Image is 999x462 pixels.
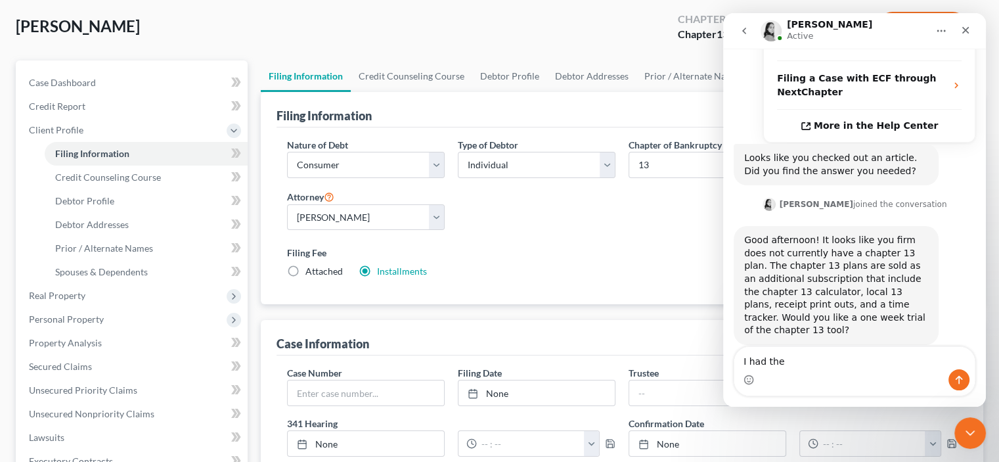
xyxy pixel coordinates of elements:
label: Filing Date [458,366,502,380]
span: [PERSON_NAME] [16,16,140,35]
iframe: Intercom live chat [723,13,986,407]
button: Send a message… [225,356,246,377]
label: Filing Fee [287,246,957,260]
a: Debtor Profile [45,189,248,213]
span: Real Property [29,290,85,301]
div: Filing a Case with ECF through NextChapter [41,48,252,97]
a: Property Analysis [18,331,248,355]
span: More in the Help Center [91,107,215,118]
button: Preview [877,12,967,41]
span: Client Profile [29,124,83,135]
label: Nature of Debt [287,138,348,152]
span: Property Analysis [29,337,102,348]
label: Attorney [287,189,334,204]
label: 341 Hearing [280,417,622,430]
span: Attached [305,266,343,277]
div: Filing Information [277,108,372,124]
img: Profile image for Lindsey [39,185,53,198]
span: Case Dashboard [29,77,96,88]
label: Type of Debtor [458,138,518,152]
div: Good afternoon! It looks like you firm does not currently have a chapter 13 plan. The chapter 13 ... [21,221,205,324]
a: Secured Claims [18,355,248,379]
a: Unsecured Nonpriority Claims [18,402,248,426]
a: Installments [377,266,427,277]
strong: Filing a Case with ECF through NextChapter [54,60,213,84]
span: Secured Claims [29,361,92,372]
a: None [629,431,786,456]
a: Debtor Addresses [45,213,248,237]
span: Lawsuits [29,432,64,443]
a: Unsecured Priority Claims [18,379,248,402]
span: Looks like you checked out an article. Did you find the answer you needed? [21,139,194,163]
span: Credit Report [29,101,85,112]
a: Filing Information [45,142,248,166]
input: -- [629,381,786,405]
a: Credit Counseling Course [45,166,248,189]
div: Case Information [277,336,369,352]
span: Unsecured Priority Claims [29,384,137,396]
textarea: Message… [11,334,252,356]
div: Operator says… [11,131,252,183]
a: Case Dashboard [18,71,248,95]
iframe: Intercom live chat [954,417,986,449]
a: Prior / Alternate Names [636,60,750,92]
input: -- : -- [477,431,584,456]
a: Prior / Alternate Names [45,237,248,260]
a: Credit Counseling Course [351,60,472,92]
div: Good afternoon! It looks like you firm does not currently have a chapter 13 plan. The chapter 13 ... [11,213,215,332]
div: Chapter [678,12,728,27]
div: Looks like you checked out an article. Did you find the answer you needed? [11,131,215,172]
div: joined the conversation [56,185,224,197]
span: Filing Information [55,148,129,159]
div: District [809,12,856,27]
b: [PERSON_NAME] [56,187,130,196]
span: Prior / Alternate Names [55,243,153,254]
div: Status [749,12,788,27]
div: Lindsey says… [11,183,252,213]
a: Debtor Addresses [547,60,636,92]
div: Chapter [678,27,728,42]
span: Debtor Profile [55,195,114,206]
a: Spouses & Dependents [45,260,248,284]
span: Debtor Addresses [55,219,129,230]
input: -- : -- [818,431,925,456]
a: None [458,381,615,405]
button: Emoji picker [20,361,31,372]
span: Unsecured Nonpriority Claims [29,408,154,419]
span: Spouses & Dependents [55,266,148,277]
a: Credit Report [18,95,248,118]
input: Enter case number... [288,381,444,405]
span: Credit Counseling Course [55,172,161,183]
label: Confirmation Date [622,417,964,430]
label: Trustee [629,366,659,380]
label: Case Number [287,366,342,380]
span: 13 [717,28,728,40]
a: None [288,431,444,456]
a: More in the Help Center [41,97,252,129]
a: Debtor Profile [472,60,547,92]
label: Chapter of Bankruptcy [629,138,722,152]
a: Filing Information [261,60,351,92]
div: Lindsey says… [11,213,252,356]
a: Lawsuits [18,426,248,450]
span: Personal Property [29,313,104,325]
